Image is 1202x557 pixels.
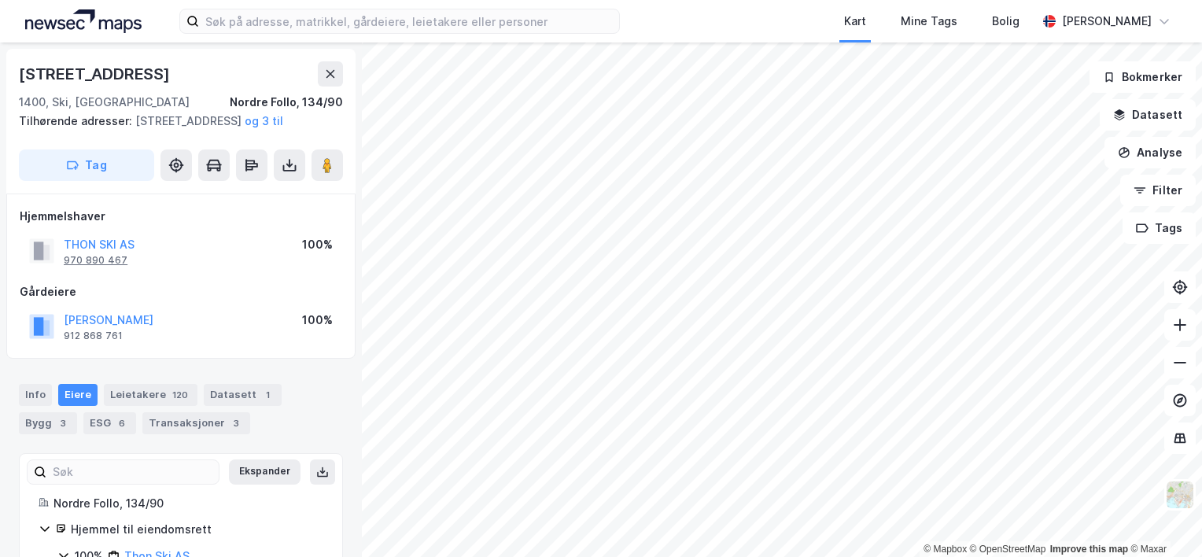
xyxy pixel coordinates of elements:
[19,149,154,181] button: Tag
[1050,544,1128,555] a: Improve this map
[228,415,244,431] div: 3
[55,415,71,431] div: 3
[142,412,250,434] div: Transaksjoner
[64,330,123,342] div: 912 868 761
[924,544,967,555] a: Mapbox
[71,520,323,539] div: Hjemmel til eiendomsrett
[19,112,330,131] div: [STREET_ADDRESS]
[19,114,135,127] span: Tilhørende adresser:
[64,254,127,267] div: 970 890 467
[58,384,98,406] div: Eiere
[970,544,1046,555] a: OpenStreetMap
[1100,99,1196,131] button: Datasett
[19,93,190,112] div: 1400, Ski, [GEOGRAPHIC_DATA]
[204,384,282,406] div: Datasett
[104,384,197,406] div: Leietakere
[46,460,219,484] input: Søk
[260,387,275,403] div: 1
[230,93,343,112] div: Nordre Follo, 134/90
[19,384,52,406] div: Info
[1123,481,1202,557] iframe: Chat Widget
[844,12,866,31] div: Kart
[20,282,342,301] div: Gårdeiere
[20,207,342,226] div: Hjemmelshaver
[302,311,333,330] div: 100%
[114,415,130,431] div: 6
[1123,212,1196,244] button: Tags
[19,412,77,434] div: Bygg
[1104,137,1196,168] button: Analyse
[25,9,142,33] img: logo.a4113a55bc3d86da70a041830d287a7e.svg
[53,494,323,513] div: Nordre Follo, 134/90
[302,235,333,254] div: 100%
[19,61,173,87] div: [STREET_ADDRESS]
[1165,480,1195,510] img: Z
[199,9,619,33] input: Søk på adresse, matrikkel, gårdeiere, leietakere eller personer
[1123,481,1202,557] div: Kontrollprogram for chat
[169,387,191,403] div: 120
[1062,12,1152,31] div: [PERSON_NAME]
[83,412,136,434] div: ESG
[992,12,1019,31] div: Bolig
[229,459,300,485] button: Ekspander
[901,12,957,31] div: Mine Tags
[1090,61,1196,93] button: Bokmerker
[1120,175,1196,206] button: Filter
